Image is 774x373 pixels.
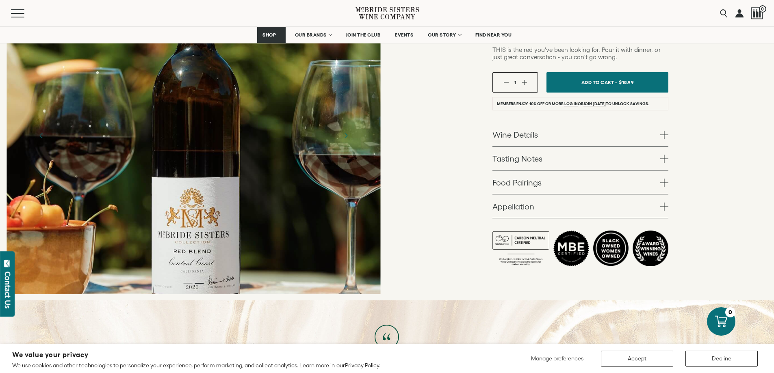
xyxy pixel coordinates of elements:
a: join [DATE] [583,101,606,106]
span: SHOP [262,32,276,38]
button: Manage preferences [526,351,589,367]
a: FIND NEAR YOU [470,27,517,43]
li: Members enjoy 10% off or more. or to unlock savings. [492,97,668,110]
a: Log in [564,101,578,106]
span: EVENTS [395,32,413,38]
button: Add To Cart - $18.99 [546,72,668,93]
span: OUR STORY [428,32,456,38]
a: OUR STORY [423,27,466,43]
p: We use cookies and other technologies to personalize your experience, perform marketing, and coll... [12,362,380,369]
span: 1 [514,80,516,85]
span: $18.99 [619,76,634,88]
a: EVENTS [390,27,418,43]
span: Manage preferences [531,355,583,362]
button: Previous [31,125,52,146]
button: Accept [601,351,673,367]
li: Page dot 1 [183,283,192,284]
span: THIS is the red you've been looking for. Pour it with dinner, or just great conversation - you ca... [492,46,660,60]
a: OUR BRANDS [290,27,336,43]
div: 0 [725,307,735,317]
a: Food Pairings [492,170,668,194]
button: Mobile Menu Trigger [11,9,40,17]
h2: We value your privacy [12,351,380,358]
a: SHOP [257,27,286,43]
li: Page dot 2 [195,283,204,284]
a: Appellation [492,194,668,218]
span: JOIN THE CLUB [346,32,381,38]
a: Privacy Policy. [345,362,380,369]
button: Decline [685,351,758,367]
a: Wine Details [492,123,668,146]
span: FIND NEAR YOU [475,32,512,38]
a: Tasting Notes [492,147,668,170]
span: OUR BRANDS [295,32,327,38]
a: JOIN THE CLUB [340,27,386,43]
span: 0 [759,5,766,13]
div: Contact Us [4,272,12,308]
span: Add To Cart - [581,76,617,88]
button: Next [335,125,356,146]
